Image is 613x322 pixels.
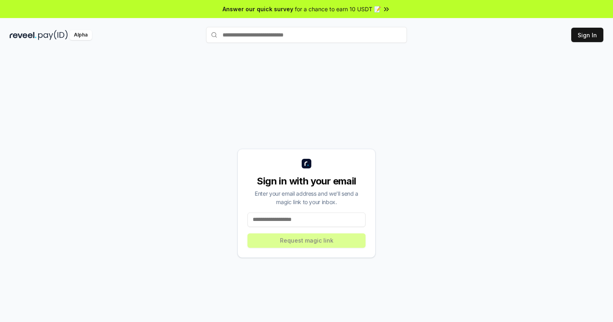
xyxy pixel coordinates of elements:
span: for a chance to earn 10 USDT 📝 [295,5,381,13]
img: reveel_dark [10,30,37,40]
div: Enter your email address and we’ll send a magic link to your inbox. [247,189,366,206]
div: Sign in with your email [247,175,366,188]
button: Sign In [571,28,603,42]
img: logo_small [302,159,311,168]
span: Answer our quick survey [223,5,293,13]
div: Alpha [69,30,92,40]
img: pay_id [38,30,68,40]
